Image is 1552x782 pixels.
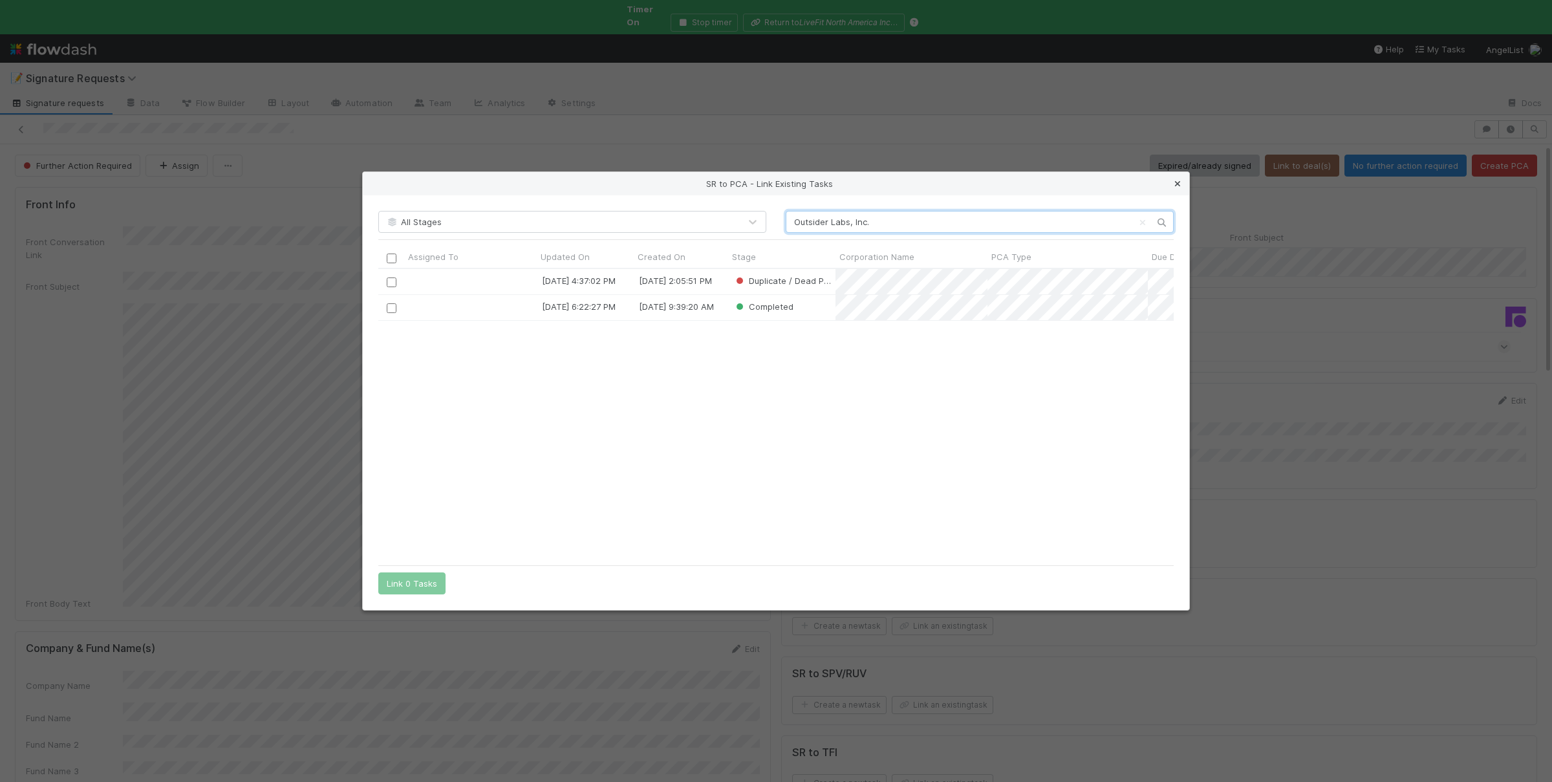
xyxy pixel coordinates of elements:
div: [DATE] 2:05:51 PM [639,274,712,287]
span: Completed [733,301,793,312]
button: Clear search [1136,212,1149,233]
input: Toggle Row Selected [387,277,396,287]
span: Duplicate / Dead PCAs [733,276,841,286]
input: Search [786,211,1174,233]
span: All Stages [385,217,442,227]
span: Corporation Name [839,250,914,263]
div: [DATE] 4:37:02 PM [542,274,616,287]
span: Created On [638,250,685,263]
input: Toggle Row Selected [387,303,396,313]
div: Completed [733,300,793,313]
button: Link 0 Tasks [378,572,446,594]
div: Duplicate / Dead PCAs [733,274,835,287]
span: PCA Type [991,250,1031,263]
span: Updated On [541,250,590,263]
input: Toggle All Rows Selected [387,254,396,263]
div: [DATE] 9:39:20 AM [639,300,714,313]
div: SR to PCA - Link Existing Tasks [363,172,1189,195]
span: Due Date [1152,250,1189,263]
span: Assigned To [408,250,458,263]
div: [DATE] 6:22:27 PM [542,300,616,313]
span: Stage [732,250,756,263]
